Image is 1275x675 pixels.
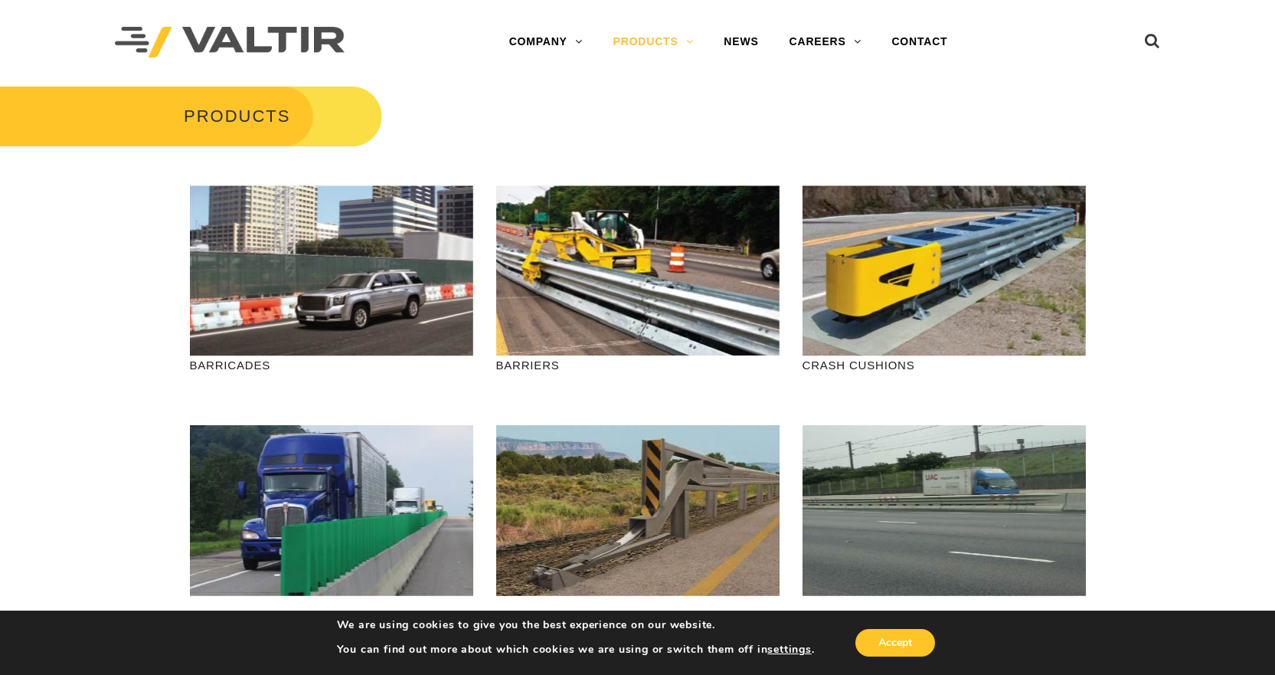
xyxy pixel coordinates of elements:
a: COMPANY [494,27,598,57]
p: You can find out more about which cookies we are using or switch them off in . [337,643,815,657]
a: NEWS [708,27,773,57]
img: Valtir [115,27,345,58]
button: Accept [855,629,935,657]
p: We are using cookies to give you the best experience on our website. [337,618,815,632]
a: CONTACT [876,27,963,57]
p: BARRICADES [190,356,473,374]
p: BARRIERS [496,356,780,374]
button: settings [767,643,811,657]
p: CRASH CUSHIONS [803,356,1086,374]
a: PRODUCTS [598,27,709,57]
a: CAREERS [774,27,877,57]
